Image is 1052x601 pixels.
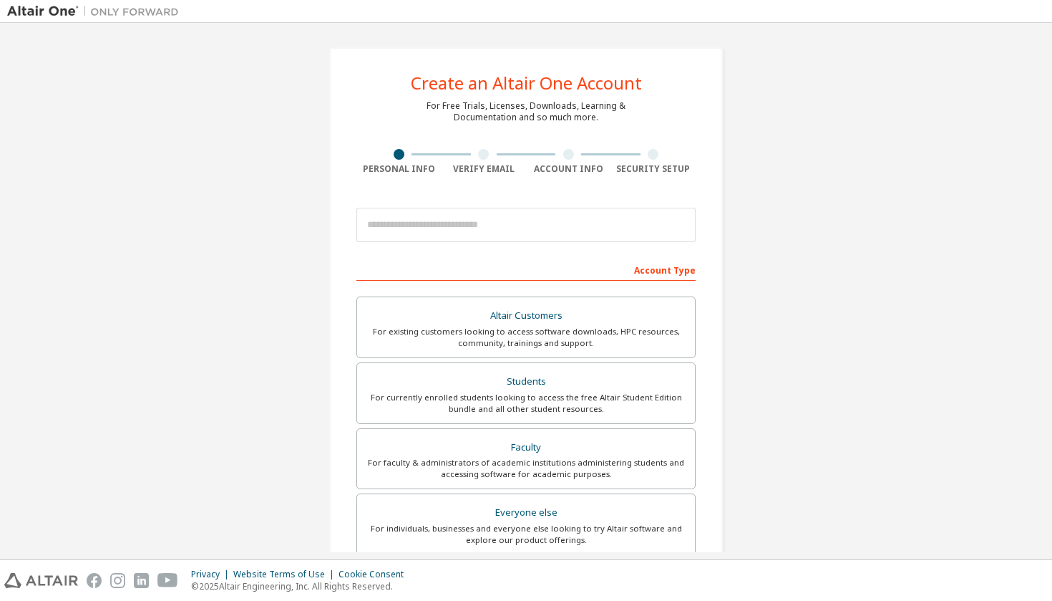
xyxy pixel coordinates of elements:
[366,306,686,326] div: Altair Customers
[526,163,611,175] div: Account Info
[611,163,696,175] div: Security Setup
[7,4,186,19] img: Altair One
[110,573,125,588] img: instagram.svg
[411,74,642,92] div: Create an Altair One Account
[366,523,686,546] div: For individuals, businesses and everyone else looking to try Altair software and explore our prod...
[366,326,686,349] div: For existing customers looking to access software downloads, HPC resources, community, trainings ...
[339,569,412,580] div: Cookie Consent
[191,569,233,580] div: Privacy
[356,258,696,281] div: Account Type
[157,573,178,588] img: youtube.svg
[442,163,527,175] div: Verify Email
[366,372,686,392] div: Students
[366,503,686,523] div: Everyone else
[366,392,686,415] div: For currently enrolled students looking to access the free Altair Student Edition bundle and all ...
[366,438,686,458] div: Faculty
[191,580,412,592] p: © 2025 Altair Engineering, Inc. All Rights Reserved.
[87,573,102,588] img: facebook.svg
[134,573,149,588] img: linkedin.svg
[366,457,686,480] div: For faculty & administrators of academic institutions administering students and accessing softwa...
[427,100,625,123] div: For Free Trials, Licenses, Downloads, Learning & Documentation and so much more.
[233,569,339,580] div: Website Terms of Use
[356,163,442,175] div: Personal Info
[4,573,78,588] img: altair_logo.svg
